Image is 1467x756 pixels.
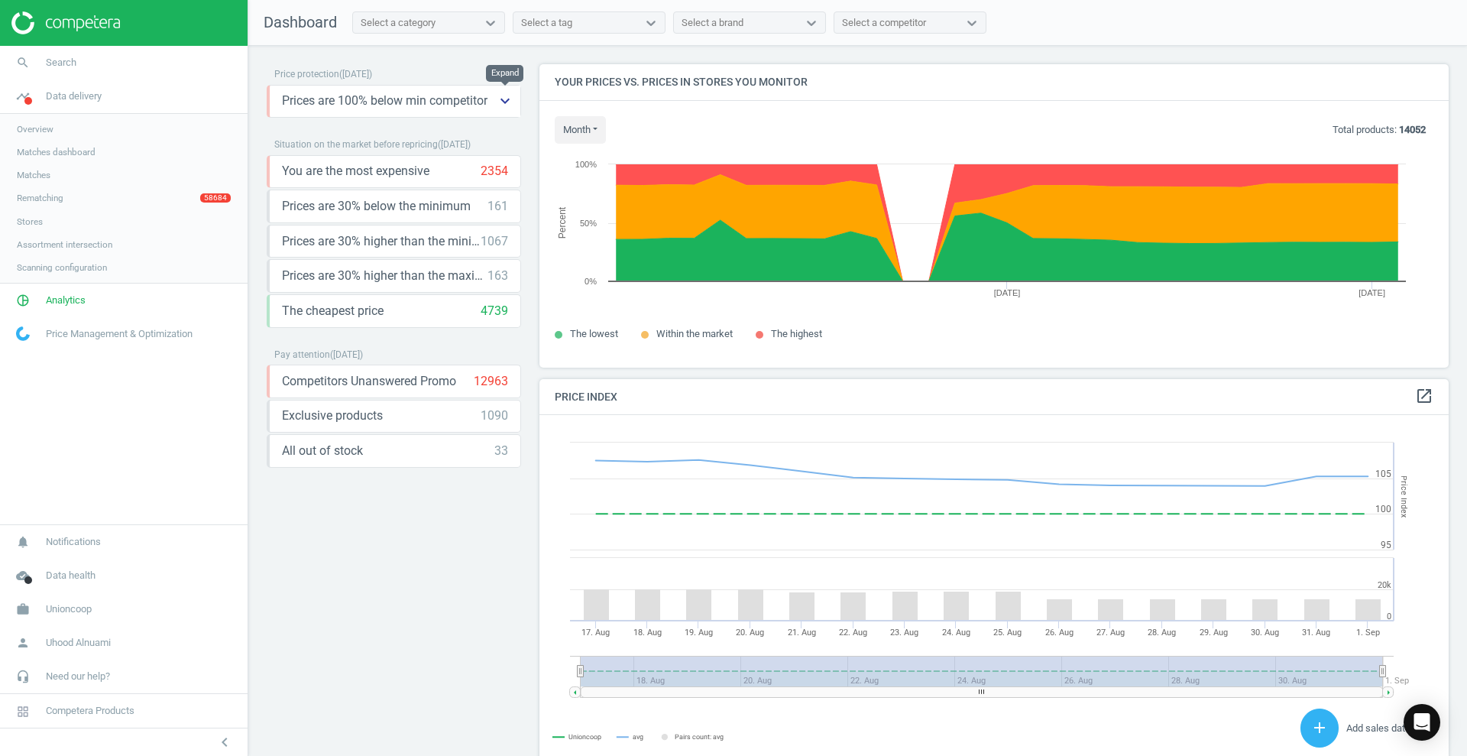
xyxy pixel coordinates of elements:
[46,294,86,307] span: Analytics
[8,82,37,111] i: timeline
[1404,704,1440,741] div: Open Intercom Messenger
[1378,580,1391,590] text: 20k
[557,206,568,238] tspan: Percent
[490,86,520,117] button: keyboard_arrow_down
[282,407,383,424] span: Exclusive products
[1387,612,1391,621] text: 0
[17,238,112,251] span: Assortment intersection
[282,303,384,320] span: The cheapest price
[361,16,436,30] div: Select a category
[633,628,662,638] tspan: 18. Aug
[633,733,643,741] tspan: avg
[675,733,724,741] tspan: Pairs count: avg
[16,326,30,341] img: wGWNvw8QSZomAAAAABJRU5ErkJggg==
[282,198,471,215] span: Prices are 30% below the minimum
[736,628,764,638] tspan: 20. Aug
[481,233,508,250] div: 1067
[17,146,96,158] span: Matches dashboard
[46,569,96,582] span: Data health
[771,328,822,339] span: The highest
[788,628,816,638] tspan: 21. Aug
[496,92,514,110] i: keyboard_arrow_down
[8,527,37,556] i: notifications
[274,349,330,360] span: Pay attention
[339,69,372,79] span: ( [DATE] )
[282,443,363,459] span: All out of stock
[993,628,1022,638] tspan: 25. Aug
[282,233,481,250] span: Prices are 30% higher than the minimum
[487,268,508,284] div: 163
[1381,540,1391,550] text: 95
[1200,628,1228,638] tspan: 29. Aug
[1302,628,1330,638] tspan: 31. Aug
[17,192,63,204] span: Rematching
[274,69,339,79] span: Price protection
[656,328,733,339] span: Within the market
[46,327,193,341] span: Price Management & Optimization
[1375,504,1391,514] text: 100
[8,662,37,691] i: headset_mic
[1310,719,1329,737] i: add
[890,628,918,638] tspan: 23. Aug
[46,704,134,718] span: Competera Products
[575,160,597,169] text: 100%
[487,198,508,215] div: 161
[481,407,508,424] div: 1090
[539,379,1449,415] h4: Price Index
[8,286,37,315] i: pie_chart_outlined
[839,628,867,638] tspan: 22. Aug
[1415,387,1433,405] i: open_in_new
[1375,469,1391,479] text: 105
[682,16,743,30] div: Select a brand
[282,373,456,390] span: Competitors Unanswered Promo
[685,628,713,638] tspan: 19. Aug
[942,628,970,638] tspan: 24. Aug
[46,56,76,70] span: Search
[46,602,92,616] span: Unioncoop
[8,595,37,624] i: work
[481,303,508,320] div: 4739
[1415,387,1433,407] a: open_in_new
[200,193,231,203] span: 58684
[17,216,43,228] span: Stores
[282,92,487,109] span: Prices are 100% below min competitor
[1399,124,1426,135] b: 14052
[274,139,438,150] span: Situation on the market before repricing
[581,628,610,638] tspan: 17. Aug
[494,443,508,459] div: 33
[46,535,101,549] span: Notifications
[17,169,50,181] span: Matches
[521,16,572,30] div: Select a tag
[1359,288,1385,297] tspan: [DATE]
[568,733,601,741] tspan: Unioncoop
[17,123,53,135] span: Overview
[539,64,1449,100] h4: Your prices vs. prices in stores you monitor
[486,65,523,82] div: Expand
[994,288,1021,297] tspan: [DATE]
[570,328,618,339] span: The lowest
[1045,628,1074,638] tspan: 26. Aug
[1333,123,1426,137] p: Total products:
[264,13,337,31] span: Dashboard
[555,116,606,144] button: month
[1300,709,1339,748] button: add
[46,670,110,683] span: Need our help?
[330,349,363,360] span: ( [DATE] )
[46,636,111,650] span: Uhood Alnuami
[842,16,926,30] div: Select a competitor
[1356,628,1380,638] tspan: 1. Sep
[215,733,234,751] i: chevron_left
[46,89,102,103] span: Data delivery
[481,163,508,180] div: 2354
[1096,628,1125,638] tspan: 27. Aug
[282,163,429,180] span: You are the most expensive
[585,277,597,286] text: 0%
[11,11,120,34] img: ajHJNr6hYgQAAAAASUVORK5CYII=
[206,732,244,752] button: chevron_left
[474,373,508,390] div: 12963
[8,561,37,590] i: cloud_done
[1251,628,1279,638] tspan: 30. Aug
[438,139,471,150] span: ( [DATE] )
[1385,676,1409,686] tspan: 1. Sep
[8,48,37,77] i: search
